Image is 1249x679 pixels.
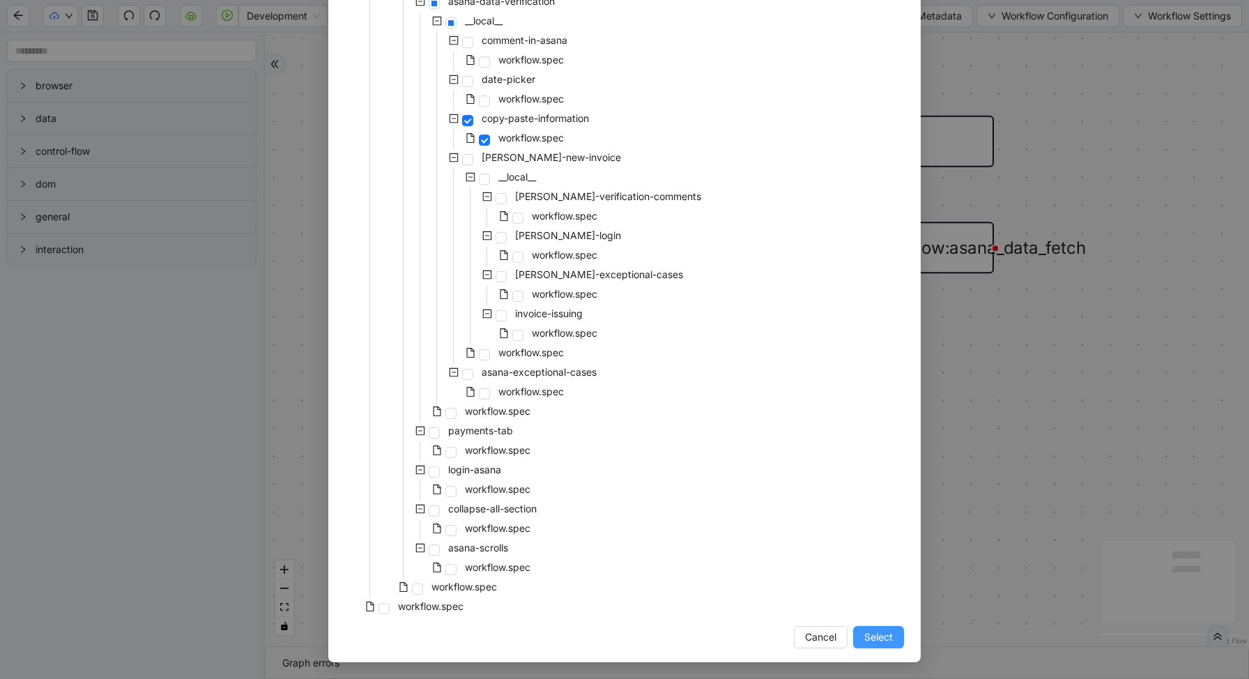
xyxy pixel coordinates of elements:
[794,626,848,648] button: Cancel
[532,327,597,339] span: workflow.spec
[465,522,530,534] span: workflow.spec
[445,422,516,439] span: payments-tab
[399,582,408,592] span: file
[445,501,539,517] span: collapse-all-section
[499,328,509,338] span: file
[462,403,533,420] span: workflow.spec
[432,406,442,416] span: file
[496,169,539,185] span: __local__
[496,52,567,68] span: workflow.spec
[479,32,570,49] span: comment-in-asana
[482,151,621,163] span: [PERSON_NAME]-new-invoice
[482,112,589,124] span: copy-paste-information
[415,504,425,514] span: minus-square
[496,344,567,361] span: workflow.spec
[365,602,375,611] span: file
[496,91,567,107] span: workflow.spec
[529,247,600,264] span: workflow.spec
[432,445,442,455] span: file
[445,461,504,478] span: login-asana
[462,520,533,537] span: workflow.spec
[512,227,624,244] span: alma-login
[498,346,564,358] span: workflow.spec
[462,13,505,29] span: __local__
[515,229,621,241] span: [PERSON_NAME]-login
[466,172,475,182] span: minus-square
[479,110,592,127] span: copy-paste-information
[532,249,597,261] span: workflow.spec
[462,442,533,459] span: workflow.spec
[529,208,600,224] span: workflow.spec
[498,171,536,183] span: __local__
[432,524,442,533] span: file
[465,405,530,417] span: workflow.spec
[482,270,492,280] span: minus-square
[496,130,567,146] span: workflow.spec
[482,34,567,46] span: comment-in-asana
[515,268,683,280] span: [PERSON_NAME]-exceptional-cases
[445,540,511,556] span: asana-scrolls
[512,188,704,205] span: alma-verification-comments
[395,598,466,615] span: workflow.spec
[853,626,904,648] button: Select
[498,132,564,144] span: workflow.spec
[482,366,597,378] span: asana-exceptional-cases
[499,289,509,299] span: file
[512,266,686,283] span: alma-exceptional-cases
[515,190,701,202] span: [PERSON_NAME]-verification-comments
[515,307,583,319] span: invoice-issuing
[479,71,538,88] span: date-picker
[448,503,537,514] span: collapse-all-section
[398,600,463,612] span: workflow.spec
[465,483,530,495] span: workflow.spec
[449,367,459,377] span: minus-square
[479,149,624,166] span: alma-new-invoice
[449,75,459,84] span: minus-square
[465,561,530,573] span: workflow.spec
[462,481,533,498] span: workflow.spec
[466,94,475,104] span: file
[466,348,475,358] span: file
[498,54,564,66] span: workflow.spec
[482,73,535,85] span: date-picker
[462,559,533,576] span: workflow.spec
[466,387,475,397] span: file
[482,192,492,201] span: minus-square
[432,485,442,494] span: file
[532,210,597,222] span: workflow.spec
[466,133,475,143] span: file
[499,211,509,221] span: file
[532,288,597,300] span: workflow.spec
[466,55,475,65] span: file
[465,444,530,456] span: workflow.spec
[479,364,599,381] span: asana-exceptional-cases
[465,15,503,26] span: __local__
[431,581,497,593] span: workflow.spec
[429,579,500,595] span: workflow.spec
[432,563,442,572] span: file
[805,630,836,645] span: Cancel
[482,231,492,241] span: minus-square
[448,425,513,436] span: payments-tab
[864,630,893,645] span: Select
[449,114,459,123] span: minus-square
[482,309,492,319] span: minus-square
[448,464,501,475] span: login-asana
[449,36,459,45] span: minus-square
[448,542,508,554] span: asana-scrolls
[529,286,600,303] span: workflow.spec
[449,153,459,162] span: minus-square
[529,325,600,342] span: workflow.spec
[498,386,564,397] span: workflow.spec
[415,465,425,475] span: minus-square
[432,16,442,26] span: minus-square
[415,426,425,436] span: minus-square
[496,383,567,400] span: workflow.spec
[499,250,509,260] span: file
[512,305,585,322] span: invoice-issuing
[498,93,564,105] span: workflow.spec
[415,543,425,553] span: minus-square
